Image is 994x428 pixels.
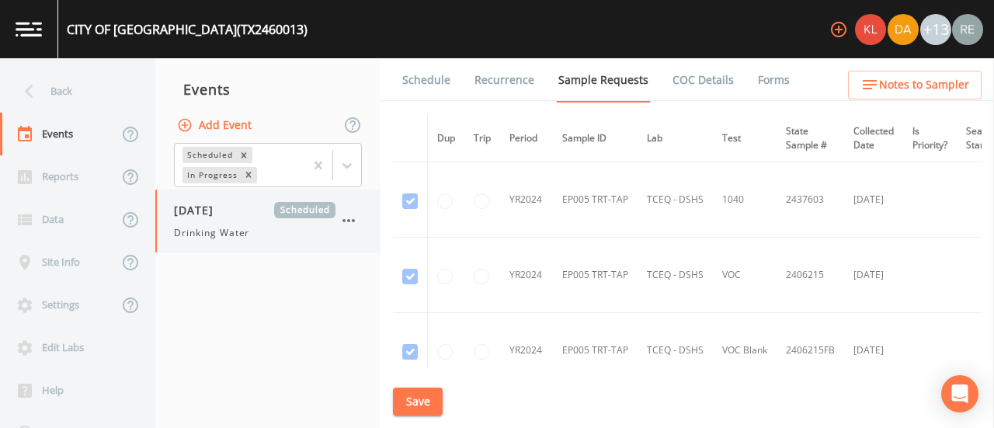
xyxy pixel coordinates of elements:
[553,238,638,313] td: EP005 TRT-TAP
[887,14,919,45] div: David Weber
[638,313,713,388] td: TCEQ - DSHS
[553,313,638,388] td: EP005 TRT-TAP
[844,162,903,238] td: [DATE]
[844,238,903,313] td: [DATE]
[174,202,224,218] span: [DATE]
[855,14,886,45] img: 9c4450d90d3b8045b2e5fa62e4f92659
[553,162,638,238] td: EP005 TRT-TAP
[174,111,258,140] button: Add Event
[428,115,465,162] th: Dup
[472,58,537,102] a: Recurrence
[777,162,844,238] td: 2437603
[174,226,249,240] span: Drinking Water
[777,115,844,162] th: State Sample #
[464,115,500,162] th: Trip
[713,115,777,162] th: Test
[182,147,235,163] div: Scheduled
[848,71,982,99] button: Notes to Sampler
[670,58,736,102] a: COC Details
[879,75,969,95] span: Notes to Sampler
[393,388,443,416] button: Save
[500,115,553,162] th: Period
[777,238,844,313] td: 2406215
[400,58,453,102] a: Schedule
[638,115,713,162] th: Lab
[941,375,978,412] div: Open Intercom Messenger
[500,313,553,388] td: YR2024
[274,202,335,218] span: Scheduled
[155,70,381,109] div: Events
[920,14,951,45] div: +13
[854,14,887,45] div: Kler Teran
[500,238,553,313] td: YR2024
[713,238,777,313] td: VOC
[16,22,42,37] img: logo
[556,58,651,103] a: Sample Requests
[844,313,903,388] td: [DATE]
[240,167,257,183] div: Remove In Progress
[182,167,240,183] div: In Progress
[713,162,777,238] td: 1040
[155,190,381,253] a: [DATE]ScheduledDrinking Water
[844,115,903,162] th: Collected Date
[638,162,713,238] td: TCEQ - DSHS
[777,313,844,388] td: 2406215FB
[500,162,553,238] td: YR2024
[713,313,777,388] td: VOC Blank
[952,14,983,45] img: e720f1e92442e99c2aab0e3b783e6548
[67,20,308,39] div: CITY OF [GEOGRAPHIC_DATA] (TX2460013)
[638,238,713,313] td: TCEQ - DSHS
[553,115,638,162] th: Sample ID
[888,14,919,45] img: a84961a0472e9debc750dd08a004988d
[235,147,252,163] div: Remove Scheduled
[756,58,792,102] a: Forms
[903,115,957,162] th: Is Priority?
